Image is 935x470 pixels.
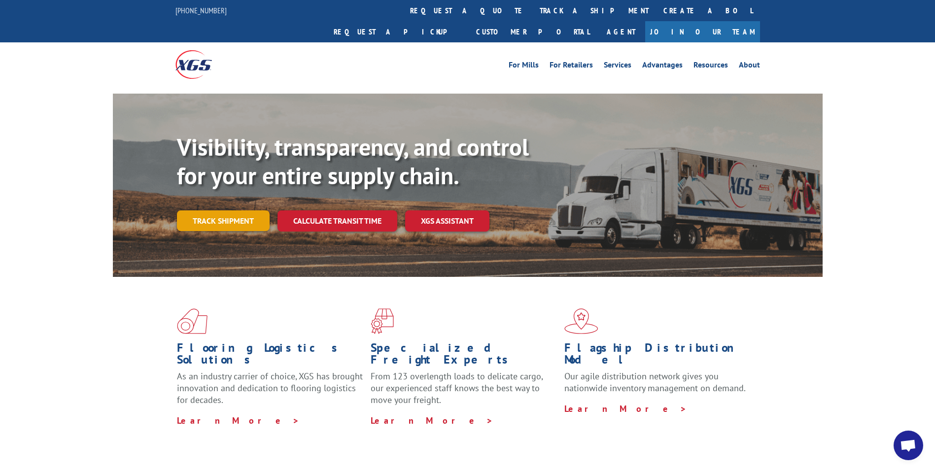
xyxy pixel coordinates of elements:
a: Customer Portal [469,21,597,42]
a: XGS ASSISTANT [405,210,489,232]
h1: Flooring Logistics Solutions [177,342,363,370]
a: For Retailers [550,61,593,72]
a: About [739,61,760,72]
span: Our agile distribution network gives you nationwide inventory management on demand. [564,370,746,394]
a: Learn More > [564,403,687,414]
b: Visibility, transparency, and control for your entire supply chain. [177,132,529,191]
a: Agent [597,21,645,42]
a: [PHONE_NUMBER] [175,5,227,15]
a: Learn More > [177,415,300,426]
a: Request a pickup [326,21,469,42]
a: Calculate transit time [277,210,397,232]
a: For Mills [509,61,539,72]
div: Open chat [894,431,923,460]
a: Join Our Team [645,21,760,42]
p: From 123 overlength loads to delicate cargo, our experienced staff knows the best way to move you... [371,370,557,414]
a: Advantages [642,61,683,72]
h1: Flagship Distribution Model [564,342,751,370]
img: xgs-icon-focused-on-flooring-red [371,308,394,334]
img: xgs-icon-total-supply-chain-intelligence-red [177,308,208,334]
img: xgs-icon-flagship-distribution-model-red [564,308,598,334]
a: Learn More > [371,415,493,426]
a: Resources [693,61,728,72]
a: Track shipment [177,210,270,231]
a: Services [604,61,631,72]
h1: Specialized Freight Experts [371,342,557,370]
span: As an industry carrier of choice, XGS has brought innovation and dedication to flooring logistics... [177,370,363,405]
